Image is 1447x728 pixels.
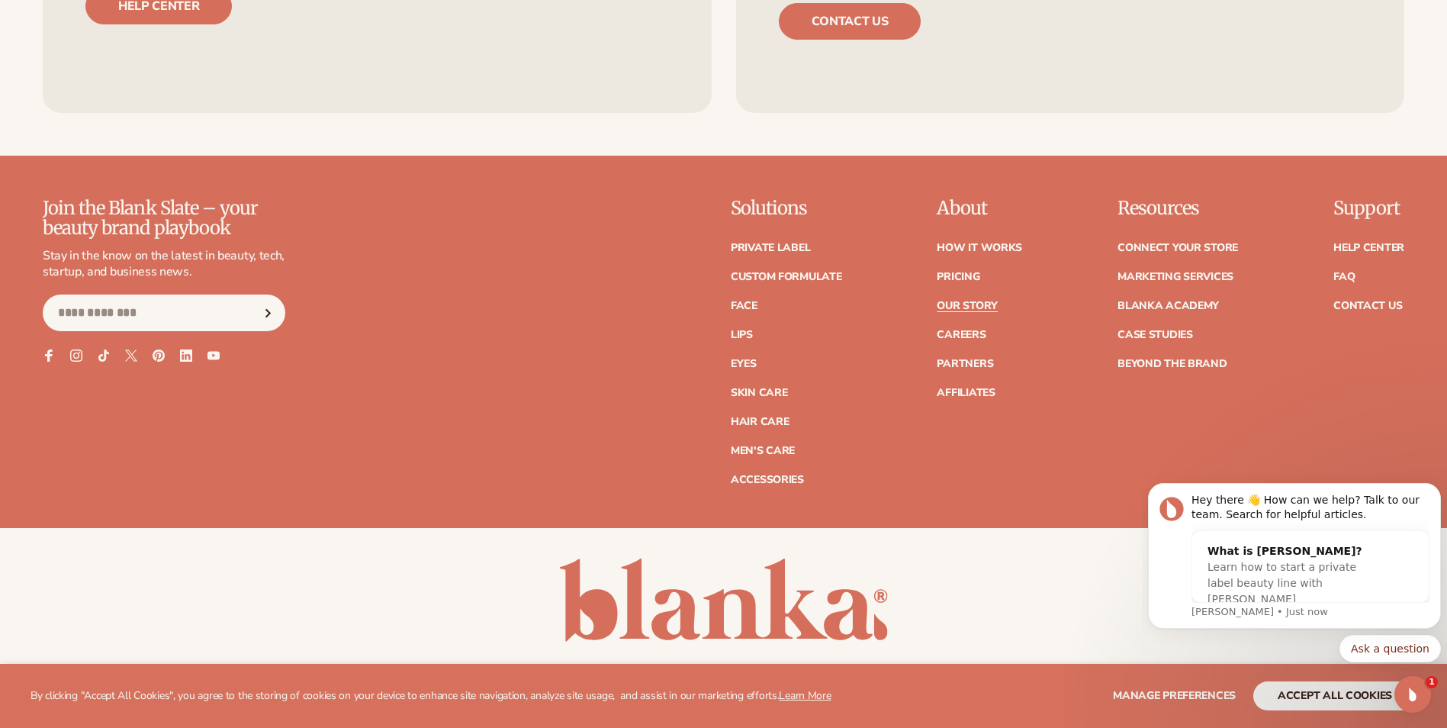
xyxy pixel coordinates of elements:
[1333,198,1404,218] p: Support
[1117,198,1238,218] p: Resources
[779,688,831,703] a: Learn More
[731,198,842,218] p: Solutions
[731,446,795,456] a: Men's Care
[937,243,1022,253] a: How It Works
[937,198,1022,218] p: About
[731,388,787,398] a: Skin Care
[731,243,810,253] a: Private label
[1117,301,1219,311] a: Blanka Academy
[1117,243,1238,253] a: Connect your store
[731,272,842,282] a: Custom formulate
[1113,681,1236,710] button: Manage preferences
[937,359,993,369] a: Partners
[731,301,757,311] a: Face
[43,198,285,239] p: Join the Blank Slate – your beauty brand playbook
[937,272,979,282] a: Pricing
[1394,676,1431,713] iframe: Intercom live chat
[1426,676,1438,688] span: 1
[251,295,285,331] button: Subscribe
[937,330,986,340] a: Careers
[1117,330,1193,340] a: Case Studies
[1333,243,1404,253] a: Help Center
[1117,359,1227,369] a: Beyond the brand
[937,301,997,311] a: Our Story
[779,3,921,40] a: Contact us
[1333,272,1355,282] a: FAQ
[1333,301,1402,311] a: Contact Us
[731,417,789,427] a: Hair Care
[731,330,753,340] a: Lips
[731,475,804,485] a: Accessories
[1142,469,1447,672] iframe: Intercom notifications message
[1253,681,1416,710] button: accept all cookies
[31,690,831,703] p: By clicking "Accept All Cookies", you agree to the storing of cookies on your device to enhance s...
[1117,272,1233,282] a: Marketing services
[43,248,285,280] p: Stay in the know on the latest in beauty, tech, startup, and business news.
[1113,688,1236,703] span: Manage preferences
[937,388,995,398] a: Affiliates
[731,359,757,369] a: Eyes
